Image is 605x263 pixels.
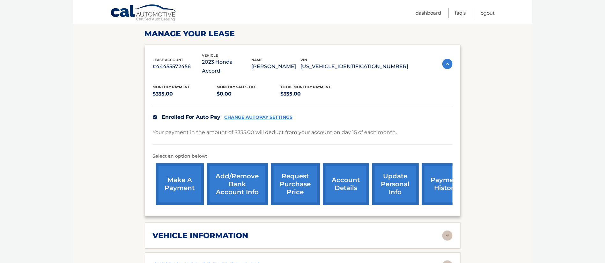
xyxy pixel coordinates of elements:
[455,8,466,18] a: FAQ's
[281,89,345,98] p: $335.00
[442,59,453,69] img: accordion-active.svg
[153,128,397,137] p: Your payment in the amount of $335.00 will deduct from your account on day 15 of each month.
[323,163,369,205] a: account details
[153,153,453,160] p: Select an option below:
[251,58,262,62] span: name
[416,8,441,18] a: Dashboard
[281,85,331,89] span: Total Monthly Payment
[217,89,281,98] p: $0.00
[153,58,184,62] span: lease account
[156,163,204,205] a: make a payment
[207,163,268,205] a: Add/Remove bank account info
[225,115,293,120] a: CHANGE AUTOPAY SETTINGS
[153,231,248,240] h2: vehicle information
[442,231,453,241] img: accordion-rest.svg
[153,89,217,98] p: $335.00
[271,163,320,205] a: request purchase price
[202,58,251,75] p: 2023 Honda Accord
[301,58,307,62] span: vin
[480,8,495,18] a: Logout
[202,53,218,58] span: vehicle
[251,62,301,71] p: [PERSON_NAME]
[162,114,221,120] span: Enrolled For Auto Pay
[153,85,190,89] span: Monthly Payment
[153,115,157,119] img: check.svg
[217,85,256,89] span: Monthly sales Tax
[153,62,202,71] p: #44455572456
[372,163,419,205] a: update personal info
[145,29,461,39] h2: Manage Your Lease
[422,163,470,205] a: payment history
[110,4,177,23] a: Cal Automotive
[301,62,409,71] p: [US_VEHICLE_IDENTIFICATION_NUMBER]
